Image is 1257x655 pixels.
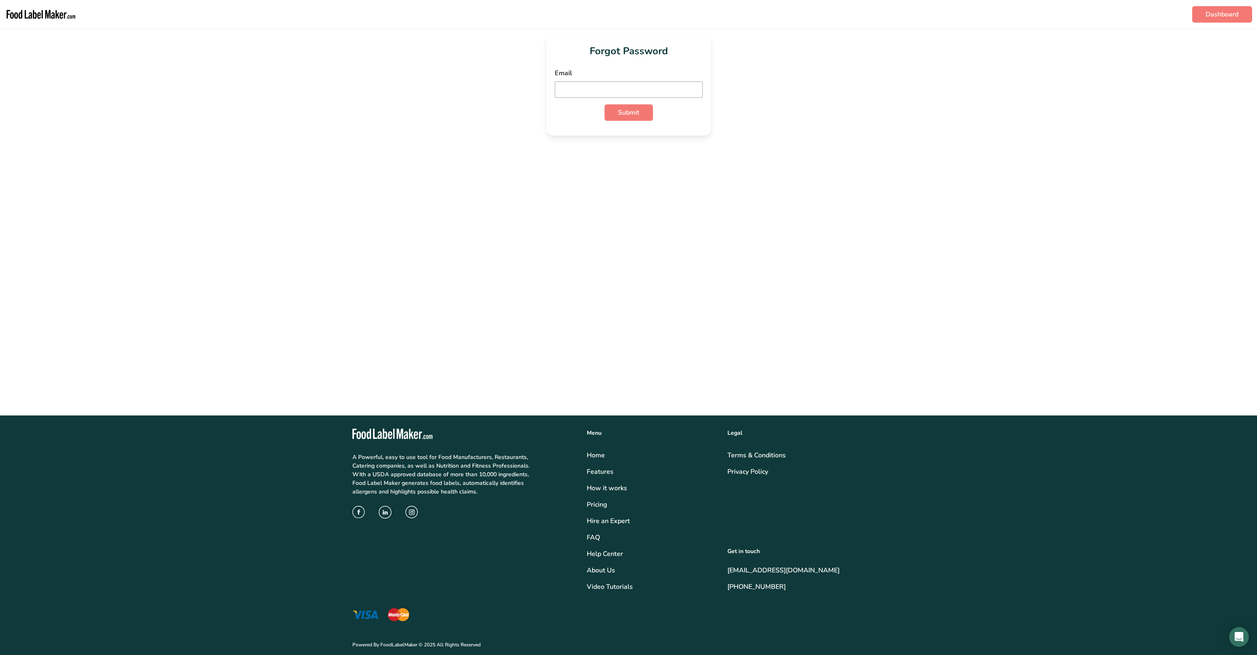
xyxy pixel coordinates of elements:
a: [PHONE_NUMBER] [727,582,905,592]
a: Help Center [587,549,718,559]
p: A Powerful, easy to use tool for Food Manufacturers, Restaurants, Catering companies, as well as ... [352,453,532,496]
a: Privacy Policy [727,467,905,477]
div: Open Intercom Messenger [1229,627,1249,647]
a: FAQ [587,533,718,542]
a: Video Tutorials [587,582,718,592]
button: Submit [604,104,653,121]
img: Food Label Maker [5,3,77,25]
a: Home [587,450,718,460]
a: About Us [587,565,718,575]
a: Dashboard [1192,6,1252,23]
label: Email [555,68,703,78]
a: Features [587,467,718,477]
h1: Forgot Password [555,44,703,58]
span: Submit [618,108,639,118]
div: Legal [727,429,905,437]
div: Menu [587,429,718,437]
p: Powered By FoodLabelMaker © 2025 All Rights Reserved [352,634,905,648]
a: [EMAIL_ADDRESS][DOMAIN_NAME] [727,565,905,575]
a: Terms & Conditions [727,450,905,460]
div: Get in touch [727,547,905,556]
a: Pricing [587,500,718,510]
img: visa [352,611,378,619]
div: How it works [587,483,718,493]
a: Hire an Expert [587,516,718,526]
